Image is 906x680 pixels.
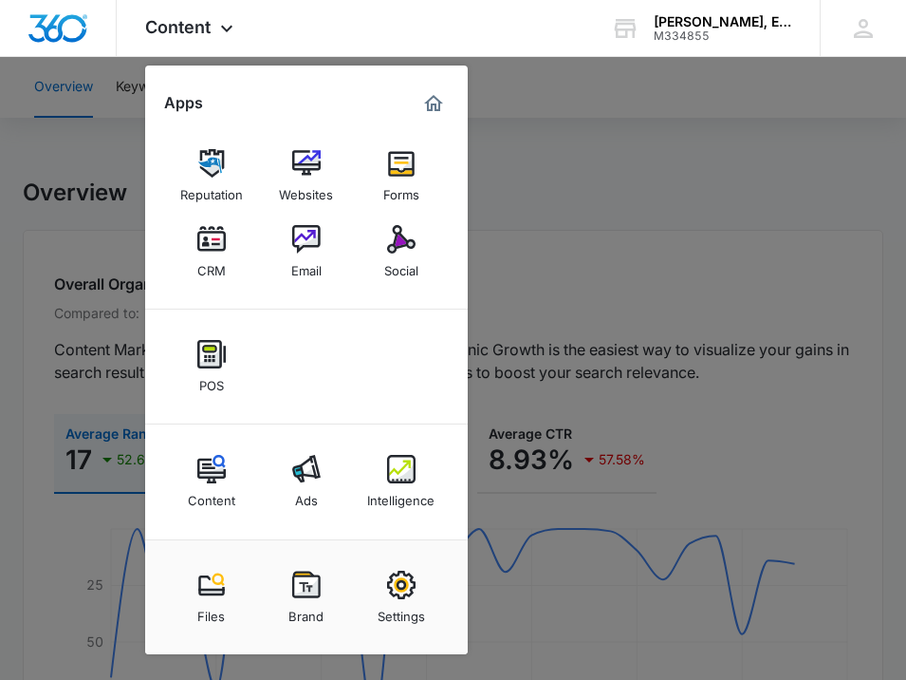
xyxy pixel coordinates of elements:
[176,561,248,633] a: Files
[270,561,342,633] a: Brand
[279,178,333,202] div: Websites
[176,216,248,288] a: CRM
[176,140,248,212] a: Reputation
[418,88,449,119] a: Marketing 360® Dashboard
[654,29,792,43] div: account id
[365,140,437,212] a: Forms
[654,14,792,29] div: account name
[384,254,418,278] div: Social
[295,483,318,508] div: Ads
[145,17,211,37] span: Content
[197,254,226,278] div: CRM
[176,331,248,403] a: POS
[164,94,203,112] h2: Apps
[199,368,224,393] div: POS
[365,561,437,633] a: Settings
[270,216,342,288] a: Email
[197,599,225,624] div: Files
[176,445,248,518] a: Content
[188,483,235,508] div: Content
[365,216,437,288] a: Social
[291,254,322,278] div: Email
[288,599,324,624] div: Brand
[378,599,425,624] div: Settings
[180,178,243,202] div: Reputation
[367,483,435,508] div: Intelligence
[270,445,342,518] a: Ads
[383,178,419,202] div: Forms
[365,445,437,518] a: Intelligence
[270,140,342,212] a: Websites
